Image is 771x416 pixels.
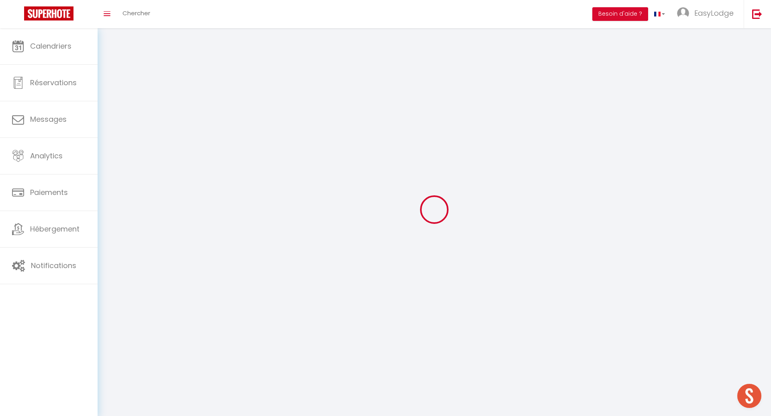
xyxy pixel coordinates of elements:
div: Ouvrir le chat [737,384,761,408]
span: Hébergement [30,224,80,234]
img: ... [677,7,689,19]
span: Analytics [30,151,63,161]
span: Notifications [31,260,76,271]
button: Besoin d'aide ? [592,7,648,21]
span: Chercher [122,9,150,17]
span: Réservations [30,78,77,88]
span: Paiements [30,187,68,197]
img: Super Booking [24,6,73,20]
span: Calendriers [30,41,71,51]
img: logout [752,9,762,19]
span: EasyLodge [694,8,734,18]
span: Messages [30,114,67,124]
